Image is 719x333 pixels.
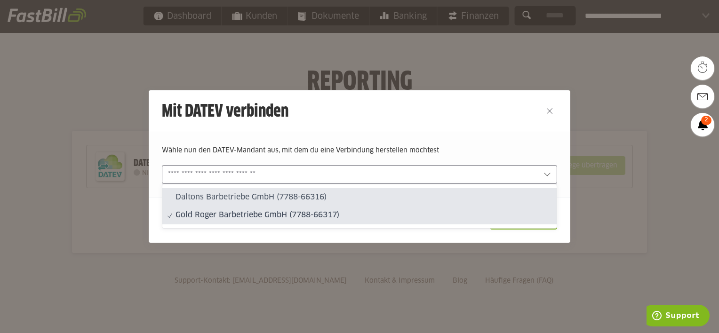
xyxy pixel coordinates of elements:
[701,116,711,125] span: 2
[647,305,710,328] iframe: Öffnet ein Widget, in dem Sie weitere Informationen finden
[162,206,557,224] sl-option: Gold Roger Barbetriebe GmbH (7788-66317)
[691,113,714,136] a: 2
[162,145,557,156] p: Wähle nun den DATEV-Mandant aus, mit dem du eine Verbindung herstellen möchtest
[162,188,557,206] sl-option: Daltons Barbetriebe GmbH (7788-66316)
